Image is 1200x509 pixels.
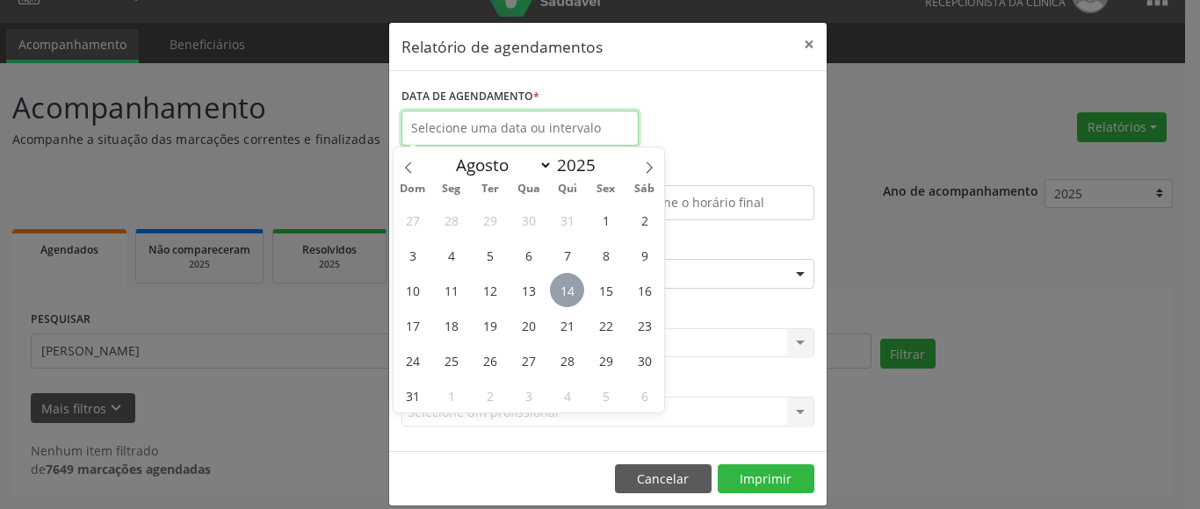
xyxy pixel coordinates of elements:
span: Setembro 3, 2025 [511,378,546,412]
span: Agosto 5, 2025 [473,238,507,272]
span: Agosto 14, 2025 [550,273,584,307]
span: Agosto 30, 2025 [627,343,661,377]
span: Sex [587,183,625,195]
span: Julho 29, 2025 [473,203,507,237]
span: Agosto 16, 2025 [627,273,661,307]
span: Agosto 21, 2025 [550,308,584,342]
span: Agosto 26, 2025 [473,343,507,377]
span: Setembro 5, 2025 [589,378,623,412]
span: Dom [394,183,432,195]
span: Agosto 11, 2025 [434,273,468,307]
span: Agosto 20, 2025 [511,308,546,342]
span: Setembro 6, 2025 [627,378,661,412]
span: Agosto 8, 2025 [589,238,623,272]
span: Setembro 1, 2025 [434,378,468,412]
span: Setembro 2, 2025 [473,378,507,412]
span: Agosto 9, 2025 [627,238,661,272]
button: Cancelar [615,464,712,494]
span: Agosto 19, 2025 [473,308,507,342]
span: Agosto 15, 2025 [589,273,623,307]
span: Agosto 7, 2025 [550,238,584,272]
input: Selecione o horário final [612,185,814,220]
span: Agosto 3, 2025 [395,238,430,272]
span: Qua [510,183,548,195]
span: Julho 27, 2025 [395,203,430,237]
span: Ter [471,183,510,195]
span: Agosto 31, 2025 [395,378,430,412]
span: Agosto 2, 2025 [627,203,661,237]
span: Agosto 22, 2025 [589,308,623,342]
span: Agosto 10, 2025 [395,273,430,307]
span: Agosto 6, 2025 [511,238,546,272]
h5: Relatório de agendamentos [401,35,603,58]
span: Qui [548,183,587,195]
span: Agosto 24, 2025 [395,343,430,377]
span: Julho 28, 2025 [434,203,468,237]
span: Julho 31, 2025 [550,203,584,237]
span: Agosto 12, 2025 [473,273,507,307]
span: Setembro 4, 2025 [550,378,584,412]
span: Agosto 1, 2025 [589,203,623,237]
span: Sáb [625,183,664,195]
span: Agosto 25, 2025 [434,343,468,377]
span: Agosto 13, 2025 [511,273,546,307]
span: Agosto 17, 2025 [395,308,430,342]
span: Agosto 23, 2025 [627,308,661,342]
label: DATA DE AGENDAMENTO [401,83,539,111]
input: Year [553,154,611,176]
input: Selecione uma data ou intervalo [401,111,639,146]
label: ATÉ [612,158,814,185]
span: Agosto 4, 2025 [434,238,468,272]
span: Agosto 18, 2025 [434,308,468,342]
span: Agosto 27, 2025 [511,343,546,377]
span: Seg [432,183,471,195]
span: Agosto 28, 2025 [550,343,584,377]
select: Month [447,153,553,177]
button: Close [792,23,827,66]
span: Julho 30, 2025 [511,203,546,237]
button: Imprimir [718,464,814,494]
span: Agosto 29, 2025 [589,343,623,377]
